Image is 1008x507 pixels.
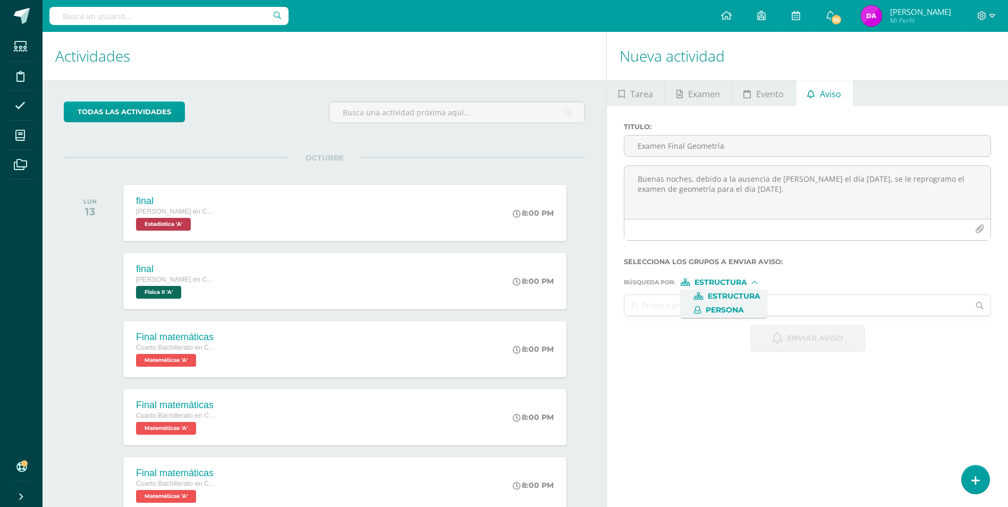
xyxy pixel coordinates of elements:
span: Cuarto Bachillerato en CCLL en Computacion [136,480,216,487]
a: Examen [665,80,731,106]
span: OCTUBRE [289,153,361,163]
span: Evento [756,81,784,107]
input: Busca una actividad próxima aquí... [329,102,585,123]
div: final [136,264,216,275]
label: Titulo : [624,123,991,131]
div: 13 [83,205,97,218]
div: Final matemáticas [136,332,216,343]
span: Estructura [694,280,747,285]
input: Busca un usuario... [49,7,289,25]
span: Estructura [708,293,760,299]
button: Enviar aviso [750,325,865,352]
span: Examen [688,81,720,107]
div: final [136,196,216,207]
div: Final matemáticas [136,468,216,479]
span: Enviar aviso [787,325,843,351]
span: Tarea [630,81,653,107]
span: Matemáticas 'A' [136,422,196,435]
div: 8:00 PM [513,208,554,218]
span: Búsqueda por : [624,280,675,285]
span: [PERSON_NAME] en CCLL [136,208,216,215]
div: LUN [83,198,97,205]
span: Matemáticas 'A' [136,490,196,503]
span: Aviso [820,81,841,107]
h1: Actividades [55,32,594,80]
span: [PERSON_NAME] [890,6,951,17]
span: Cuarto Bachillerato en CCLL [136,412,216,419]
div: [object Object] [681,278,760,286]
div: Final matemáticas [136,400,216,411]
span: Cuarto Bachillerato en CCLL en Diseño Grafico [136,344,216,351]
div: 8:00 PM [513,480,554,490]
a: Evento [732,80,795,106]
label: Selecciona los grupos a enviar aviso : [624,258,991,266]
input: Titulo [624,136,990,156]
h1: Nueva actividad [620,32,995,80]
a: Tarea [607,80,664,106]
a: Aviso [796,80,853,106]
span: [PERSON_NAME] en CCLL [136,276,216,283]
span: Persona [706,307,744,313]
div: 8:00 PM [513,276,554,286]
div: 8:00 PM [513,412,554,422]
input: Ej. Primero primaria [624,295,969,316]
div: 8:00 PM [513,344,554,354]
textarea: Buenas noches, debido a la ausencia de [PERSON_NAME] el día [DATE], se le reprogramo el examen de... [624,166,990,219]
span: Matemáticas 'A' [136,354,196,367]
img: 10ff0b26909370768b000b86823b4192.png [861,5,882,27]
span: Mi Perfil [890,16,951,25]
span: 35 [831,14,842,26]
span: Estadística 'A' [136,218,191,231]
span: Fisica II 'A' [136,286,181,299]
a: todas las Actividades [64,102,185,122]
